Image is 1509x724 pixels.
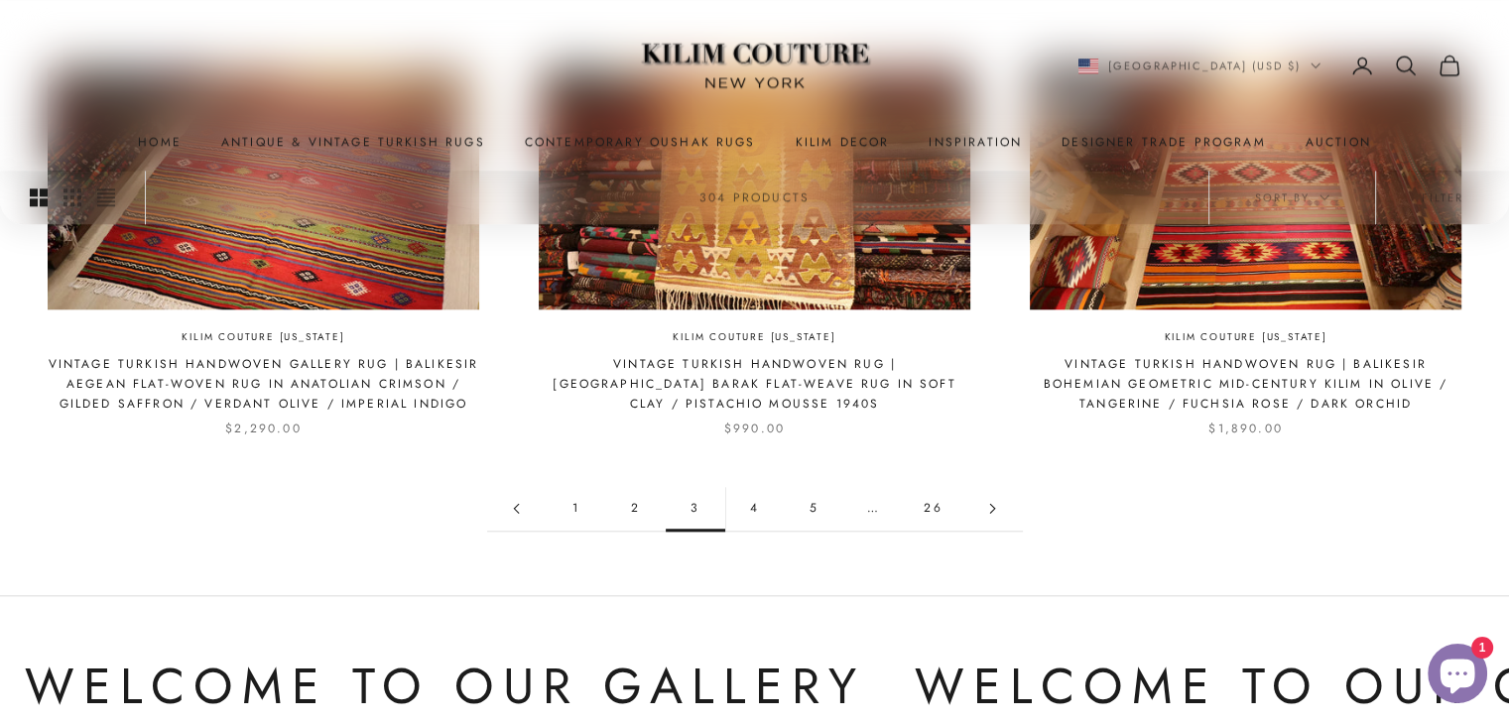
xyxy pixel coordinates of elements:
sale-price: $990.00 [724,419,785,438]
a: Contemporary Oushak Rugs [525,132,756,152]
a: Inspiration [929,132,1022,152]
button: Switch to smaller product images [63,172,81,225]
img: Logo of Kilim Couture New York [631,19,879,113]
button: Filter [1376,172,1509,225]
span: … [844,486,904,531]
img: United States [1078,59,1098,73]
sale-price: $2,290.00 [225,419,301,438]
a: Antique & Vintage Turkish Rugs [221,132,485,152]
button: Sort by [1209,172,1375,225]
a: Go to page 2 [606,486,666,531]
button: Switch to compact product images [97,172,115,225]
a: Go to page 1 [547,486,606,531]
a: Go to page 2 [487,486,547,531]
summary: Kilim Decor [796,132,890,152]
sale-price: $1,890.00 [1208,419,1282,438]
button: Change country or currency [1078,57,1321,74]
button: Switch to larger product images [30,172,48,225]
inbox-online-store-chat: Shopify online store chat [1422,644,1493,708]
a: Kilim Couture [US_STATE] [1164,329,1326,346]
nav: Pagination navigation [487,486,1023,532]
nav: Secondary navigation [1078,54,1462,77]
a: Vintage Turkish Handwoven Gallery Rug | Balikesir Aegean Flat-Woven Rug in Anatolian Crimson / Gi... [48,354,479,415]
a: Go to page 4 [963,486,1023,531]
a: Home [138,132,182,152]
a: Vintage Turkish Handwoven Rug | [GEOGRAPHIC_DATA] Barak Flat-Weave Rug in Soft Clay / Pistachio M... [539,354,970,415]
a: Auction [1306,132,1371,152]
a: Kilim Couture [US_STATE] [182,329,344,346]
p: 304 products [699,187,810,207]
span: [GEOGRAPHIC_DATA] (USD $) [1108,57,1302,74]
span: 3 [666,486,725,531]
a: Go to page 4 [725,486,785,531]
a: Kilim Couture [US_STATE] [673,329,835,346]
nav: Primary navigation [48,132,1461,152]
a: Vintage Turkish Handwoven Rug | Balikesir Bohemian Geometric Mid-Century Kilim in Olive / Tangeri... [1030,354,1461,415]
a: Designer Trade Program [1062,132,1266,152]
span: Sort by [1255,189,1329,207]
a: Go to page 5 [785,486,844,531]
a: Go to page 26 [904,486,963,531]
